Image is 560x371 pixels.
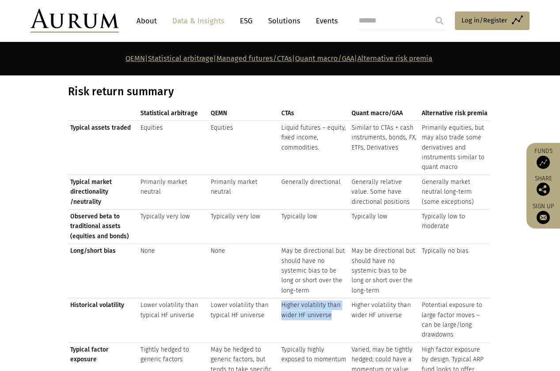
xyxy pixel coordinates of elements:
[138,298,208,343] td: Lower volatility than typical HF universe
[531,176,556,196] div: Share
[168,13,229,29] a: Data & Insights
[68,120,138,175] td: Typical assets traded
[68,85,490,98] h3: Risk return summary
[349,175,420,209] td: Generally relative value. Some have directional positions
[208,120,279,175] td: Equities
[420,120,490,175] td: Primarily equities, but may also trade some derivatives and instruments similar to quant macro
[311,13,338,29] a: Events
[431,12,448,30] input: Submit
[68,175,138,209] td: Typical market directionality /neutrality
[537,183,550,196] img: Share this post
[30,9,119,33] img: Aurum
[281,109,347,118] span: CTAs
[455,11,530,30] a: Log in/Register
[125,54,145,63] a: QEMN
[125,54,432,63] strong: | | | |
[279,120,349,175] td: Liquid futures – equity, fixed income, commodities.
[148,54,213,63] a: Statistical arbitrage
[138,175,208,209] td: Primarily market neutral
[216,54,292,63] a: Managed futures/CTAs
[420,210,490,244] td: Typically low to moderate
[208,210,279,244] td: Typically very low
[531,147,556,169] a: Funds
[279,175,349,209] td: Generally directional
[422,109,488,118] span: Alternative risk premia
[279,298,349,343] td: Higher volatility than wider HF universe
[531,202,556,224] a: Sign up
[138,120,208,175] td: Equities
[420,244,490,298] td: Typically no bias
[132,13,161,29] a: About
[140,109,206,118] span: Statistical arbitrage
[68,210,138,244] td: Observed beta to traditional assets (equities and bonds)
[235,13,257,29] a: ESG
[295,54,354,63] a: Quant macro/GAA
[349,244,420,298] td: May be directional but should have no systemic bias to be long or short over the long-term
[264,13,305,29] a: Solutions
[208,175,279,209] td: Primarily market neutral
[208,298,279,343] td: Lower volatility than typical HF universe
[420,175,490,209] td: Generally market neutral long-term (some exceptions)
[211,109,276,118] span: QEMN
[68,244,138,298] td: Long/short bias
[462,15,507,26] span: Log in/Register
[349,210,420,244] td: Typically low
[420,298,490,343] td: Potential exposure to large factor moves – can be large/long drawdowns
[357,54,432,63] a: Alternative risk premia
[537,211,550,224] img: Sign up to our newsletter
[349,298,420,343] td: Higher volatility than wider HF universe
[352,109,417,118] span: Quant macro/GAA
[138,210,208,244] td: Typically very low
[279,210,349,244] td: Typically low
[138,244,208,298] td: None
[279,244,349,298] td: May be directional but should have no systemic bias to be long or short over the long-term
[349,120,420,175] td: Similar to CTAs + cash instruments, bonds, FX, ETFs, Derivatives
[537,156,550,169] img: Access Funds
[68,298,138,343] td: Historical volatility
[208,244,279,298] td: None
